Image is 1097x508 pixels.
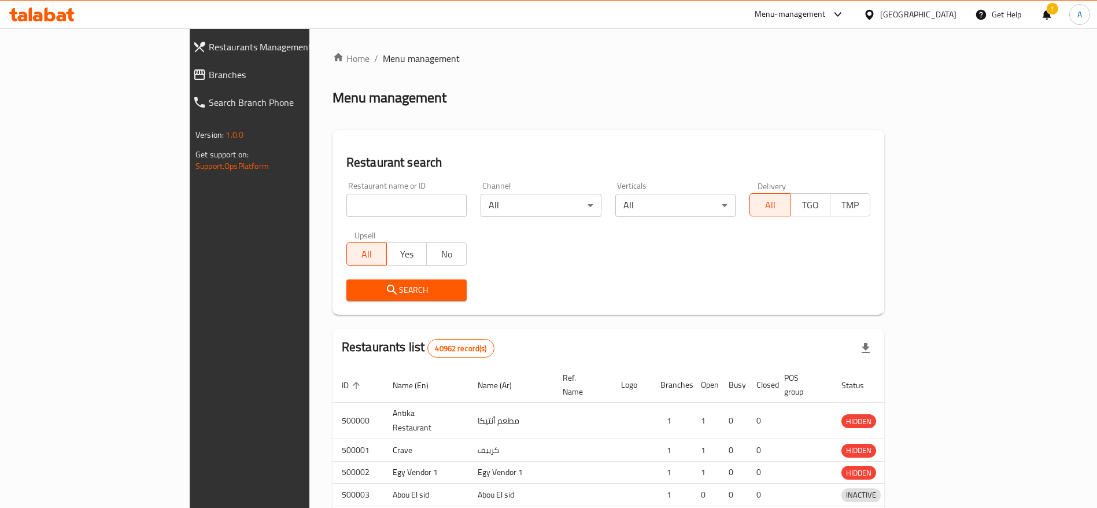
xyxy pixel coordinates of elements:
[346,154,870,171] h2: Restaurant search
[747,461,775,484] td: 0
[692,439,719,462] td: 1
[612,367,651,403] th: Logo
[342,338,494,358] h2: Restaurants list
[563,371,598,399] span: Ref. Name
[747,439,775,462] td: 0
[651,484,692,506] td: 1
[747,403,775,439] td: 0
[468,461,553,484] td: Egy Vendor 1
[749,193,790,216] button: All
[226,127,243,142] span: 1.0.0
[386,242,427,266] button: Yes
[383,461,468,484] td: Egy Vendor 1
[393,378,444,392] span: Name (En)
[747,367,775,403] th: Closed
[333,51,884,65] nav: breadcrumb
[841,415,876,428] span: HIDDEN
[719,439,747,462] td: 0
[841,414,876,428] div: HIDDEN
[346,279,467,301] button: Search
[692,403,719,439] td: 1
[758,182,786,190] label: Delivery
[195,147,249,162] span: Get support on:
[356,283,458,297] span: Search
[747,484,775,506] td: 0
[383,403,468,439] td: Antika Restaurant
[183,33,373,61] a: Restaurants Management
[346,242,387,266] button: All
[651,439,692,462] td: 1
[428,343,493,354] span: 40962 record(s)
[183,61,373,89] a: Branches
[391,246,422,263] span: Yes
[880,8,956,21] div: [GEOGRAPHIC_DATA]
[209,40,364,54] span: Restaurants Management
[209,68,364,82] span: Branches
[374,51,378,65] li: /
[468,403,553,439] td: مطعم أنتيكا
[692,367,719,403] th: Open
[755,197,785,213] span: All
[468,439,553,462] td: كرييف
[651,367,692,403] th: Branches
[841,444,876,457] span: HIDDEN
[692,484,719,506] td: 0
[352,246,382,263] span: All
[383,51,460,65] span: Menu management
[615,194,736,217] div: All
[468,484,553,506] td: Abou El sid
[383,439,468,462] td: Crave
[342,378,364,392] span: ID
[719,403,747,439] td: 0
[427,339,494,358] div: Total records count
[651,403,692,439] td: 1
[841,488,881,502] span: INACTIVE
[383,484,468,506] td: Abou El sid
[333,89,446,107] h2: Menu management
[719,484,747,506] td: 0
[795,197,826,213] span: TGO
[481,194,601,217] div: All
[841,378,879,392] span: Status
[209,95,364,109] span: Search Branch Phone
[1077,8,1082,21] span: A
[784,371,818,399] span: POS group
[790,193,830,216] button: TGO
[835,197,866,213] span: TMP
[755,8,826,21] div: Menu-management
[651,461,692,484] td: 1
[841,488,881,502] div: INACTIVE
[852,334,880,362] div: Export file
[830,193,870,216] button: TMP
[431,246,462,263] span: No
[346,194,467,217] input: Search for restaurant name or ID..
[195,159,269,174] a: Support.OpsPlatform
[183,89,373,116] a: Search Branch Phone
[426,242,467,266] button: No
[354,231,376,239] label: Upsell
[692,461,719,484] td: 1
[719,461,747,484] td: 0
[719,367,747,403] th: Busy
[478,378,527,392] span: Name (Ar)
[841,466,876,480] span: HIDDEN
[195,127,224,142] span: Version:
